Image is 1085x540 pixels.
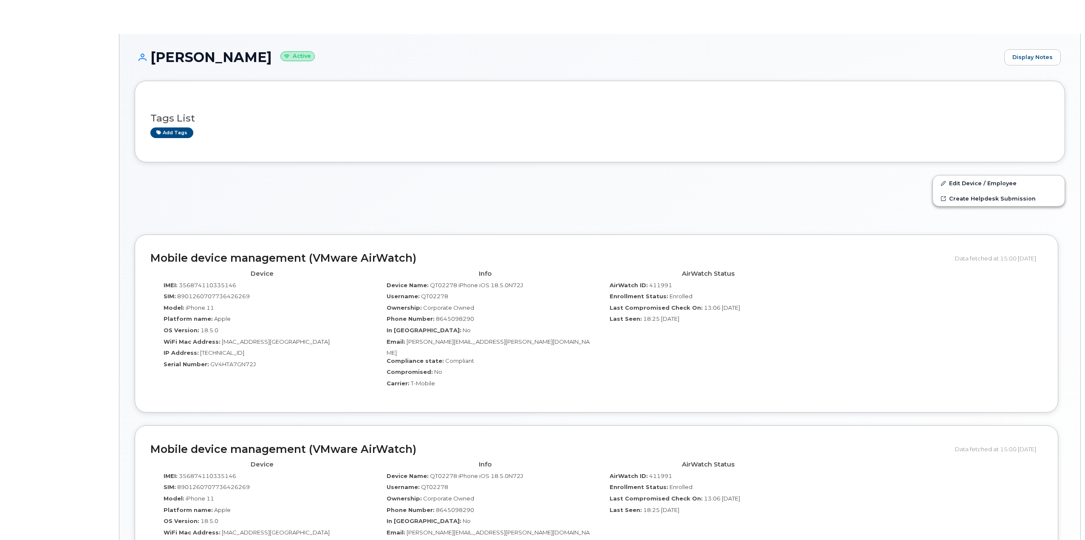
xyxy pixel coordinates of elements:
[423,304,474,311] span: Corporate Owned
[423,495,474,502] span: Corporate Owned
[280,51,315,61] small: Active
[201,517,218,524] span: 18.5.0
[164,472,178,480] label: IMEI:
[610,304,703,312] label: Last Compromised Check On:
[643,315,679,322] span: 18:25 [DATE]
[387,517,461,525] label: In [GEOGRAPHIC_DATA]:
[387,338,590,356] span: [PERSON_NAME][EMAIL_ADDRESS][PERSON_NAME][DOMAIN_NAME]
[380,461,590,468] h4: Info
[387,281,429,289] label: Device Name:
[135,50,1000,65] h1: [PERSON_NAME]
[387,506,435,514] label: Phone Number:
[222,529,330,536] span: [MAC_ADDRESS][GEOGRAPHIC_DATA]
[222,338,330,345] span: [MAC_ADDRESS][GEOGRAPHIC_DATA]
[463,517,471,524] span: No
[164,529,220,537] label: WiFi Mac Address:
[387,529,405,537] label: Email:
[164,281,178,289] label: IMEI:
[387,304,422,312] label: Ownership:
[150,113,1049,124] h3: Tags List
[157,461,367,468] h4: Device
[704,304,740,311] span: 13:06 [DATE]
[164,360,209,368] label: Serial Number:
[164,349,199,357] label: IP Address:
[200,349,244,356] span: [TECHNICAL_ID]
[179,472,236,479] span: 356874110335146
[933,175,1065,191] a: Edit Device / Employee
[610,483,668,491] label: Enrollment Status:
[603,461,813,468] h4: AirWatch Status
[436,315,474,322] span: 8645098290
[380,270,590,277] h4: Info
[387,292,420,300] label: Username:
[670,483,692,490] span: Enrolled
[610,281,648,289] label: AirWatch ID:
[610,472,648,480] label: AirWatch ID:
[179,282,236,288] span: 356874110335146
[150,444,949,455] h2: Mobile device management (VMware AirWatch)
[177,293,250,300] span: 8901260707736426269
[164,315,213,323] label: Platform name:
[643,506,679,513] span: 18:25 [DATE]
[670,293,692,300] span: Enrolled
[164,506,213,514] label: Platform name:
[387,357,444,365] label: Compliance state:
[177,483,250,490] span: 8901260707736426269
[164,326,199,334] label: OS Version:
[164,304,184,312] label: Model:
[387,483,420,491] label: Username:
[434,368,442,375] span: No
[186,495,214,502] span: iPhone 11
[610,506,642,514] label: Last Seen:
[933,191,1065,206] a: Create Helpdesk Submission
[164,292,176,300] label: SIM:
[649,282,672,288] span: 411991
[387,495,422,503] label: Ownership:
[387,338,405,346] label: Email:
[157,270,367,277] h4: Device
[387,315,435,323] label: Phone Number:
[164,338,220,346] label: WiFi Mac Address:
[214,315,231,322] span: Apple
[955,250,1043,266] div: Data fetched at 15:00 [DATE]
[210,361,256,368] span: GV4HTA7GN72J
[201,327,218,334] span: 18.5.0
[164,517,199,525] label: OS Version:
[610,292,668,300] label: Enrollment Status:
[164,495,184,503] label: Model:
[387,368,433,376] label: Compromised:
[430,282,523,288] span: QT02278 iPhone iOS 18.5.0N72J
[430,472,523,479] span: QT02278 iPhone iOS 18.5.0N72J
[436,506,474,513] span: 8645098290
[150,127,193,138] a: Add tags
[955,441,1043,457] div: Data fetched at 15:00 [DATE]
[164,483,176,491] label: SIM:
[387,326,461,334] label: In [GEOGRAPHIC_DATA]:
[214,506,231,513] span: Apple
[421,293,448,300] span: QT02278
[445,357,474,364] span: Compliant
[411,380,435,387] span: T-Mobile
[603,270,813,277] h4: AirWatch Status
[610,495,703,503] label: Last Compromised Check On:
[421,483,448,490] span: QT02278
[610,315,642,323] label: Last Seen:
[1004,49,1061,65] a: Display Notes
[704,495,740,502] span: 13:06 [DATE]
[387,472,429,480] label: Device Name:
[387,379,410,387] label: Carrier:
[463,327,471,334] span: No
[150,252,949,264] h2: Mobile device management (VMware AirWatch)
[186,304,214,311] span: iPhone 11
[649,472,672,479] span: 411991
